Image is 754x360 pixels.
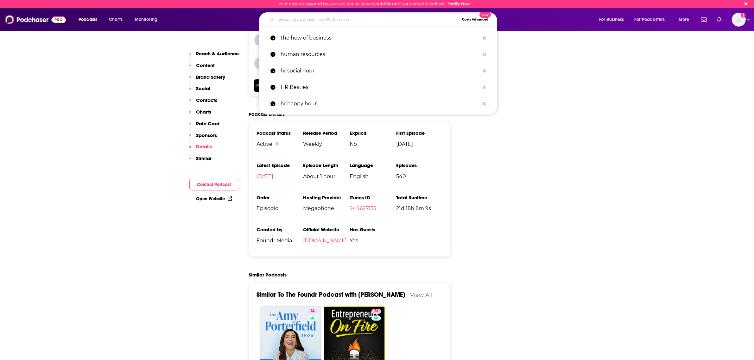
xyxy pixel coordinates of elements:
button: open menu [674,15,697,25]
a: 74 [308,309,317,314]
a: human resources [259,46,497,63]
button: open menu [595,15,632,25]
p: Charts [196,109,212,115]
button: open menu [74,15,105,25]
span: Megaphone [303,206,350,212]
a: hr happy hour [259,96,497,112]
a: View All [410,292,433,298]
h3: Explicit [350,130,396,136]
a: 944627155 [350,206,376,212]
button: open menu [630,15,674,25]
h3: Official Website [303,227,350,233]
span: Episodic [257,206,303,212]
div: Search podcasts, credits, & more... [265,12,503,27]
span: Weekly [303,141,350,147]
h3: Order [257,195,303,201]
span: English [350,173,396,179]
p: Social [196,85,211,91]
button: Brand Safety [189,74,225,86]
a: hr social hour [259,63,497,79]
p: Reach & Audience [196,51,239,57]
p: Sponsors [196,132,217,138]
button: Charts [189,109,212,121]
span: Logged in as MelissaPS [732,13,746,27]
button: Similar [189,155,212,167]
a: the how of business [259,30,497,46]
h3: Has Guests [350,227,396,233]
button: Show profile menu [732,13,746,27]
span: New [479,12,491,18]
p: the how of business [281,30,479,46]
h3: First Episode [396,130,443,136]
span: More [679,15,689,24]
a: Similar To The Foundr Podcast with [PERSON_NAME] [257,291,405,299]
h3: Latest Episode [257,162,303,168]
a: Open Website [196,196,232,202]
img: Podchaser - Follow, Share and Rate Podcasts [5,14,66,26]
p: HR Besties [281,79,479,96]
button: Content [189,62,215,74]
span: No [350,141,396,147]
p: Rate Card [196,121,220,127]
h2: Similar Podcasts [249,272,287,278]
p: Content [196,62,215,68]
h3: Language [350,162,396,168]
p: human resources [281,46,479,63]
button: Details [189,144,212,155]
svg: Email not verified [741,13,746,18]
h2: Podcast Details [249,111,285,117]
span: 540 [396,173,443,179]
span: About 1 hour [303,173,350,179]
a: 78 [371,309,381,314]
img: Allbirds logo [254,79,267,92]
div: Active [257,141,303,147]
button: Reach & Audience [189,51,239,62]
h3: Total Runtime [396,195,443,201]
button: Rate Card [189,121,220,132]
h3: Episode Length [303,162,350,168]
p: Contacts [196,97,218,103]
button: Contacts [189,97,218,109]
span: 21d 18h 8m 9s [396,206,443,212]
span: For Business [599,15,624,24]
p: Details [196,144,212,150]
h3: Hosting Provider [303,195,350,201]
h3: Release Period [303,130,350,136]
a: Show notifications dropdown [714,14,724,25]
p: Similar [196,155,212,161]
span: Open Advanced [462,18,488,21]
p: hr happy hour [281,96,479,112]
h3: Created by [257,227,303,233]
input: Search podcasts, credits, & more... [276,15,459,25]
span: Charts [109,15,123,24]
p: Brand Safety [196,74,225,80]
button: Sponsors [189,132,217,144]
h3: Episodes [396,162,443,168]
span: 78 [374,308,378,315]
a: [DOMAIN_NAME] [303,238,347,244]
button: Open AdvancedNew [459,16,491,23]
span: Monitoring [135,15,157,24]
span: 74 [310,308,314,315]
span: [DATE] [396,141,443,147]
p: hr social hour [281,63,479,79]
div: Your new ratings and reviews will not be shown publicly until your email is verified. [279,2,471,6]
span: Foundr Media [257,238,303,244]
a: Verify Now [448,2,471,6]
a: [DATE] [257,173,274,179]
span: Podcasts [79,15,97,24]
a: Show notifications dropdown [699,14,709,25]
h3: iTunes ID [350,195,396,201]
span: Yes [350,238,396,244]
button: Social [189,85,211,97]
img: User Profile [732,13,746,27]
button: Contact Podcast [189,179,239,190]
h3: Podcast Status [257,130,303,136]
a: HR Besties [259,79,497,96]
a: Charts [105,15,126,25]
span: For Podcasters [635,15,665,24]
button: open menu [130,15,166,25]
